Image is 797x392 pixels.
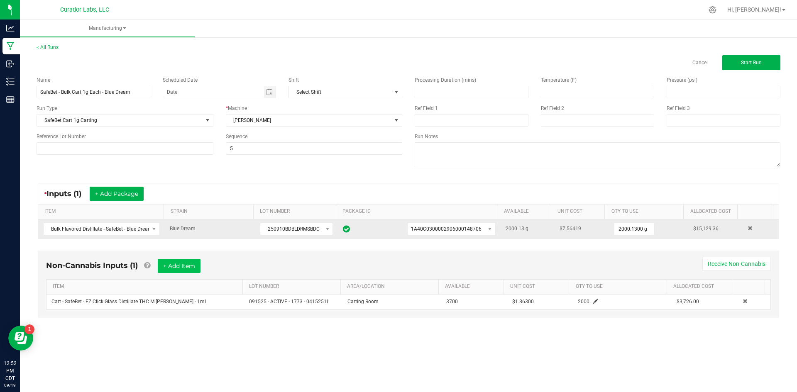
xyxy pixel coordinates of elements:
a: AVAILABLESortable [504,208,548,215]
span: Reference Lot Number [37,134,86,139]
span: Carting Room [347,299,379,304]
a: Manufacturing [20,20,195,37]
span: $7.56419 [560,226,581,231]
span: Ref Field 2 [541,105,564,111]
a: AREA/LOCATIONSortable [347,283,435,290]
button: + Add Package [90,187,144,201]
div: Manage settings [707,6,718,14]
span: $15,129.36 [693,226,719,231]
a: LOT NUMBERSortable [249,283,337,290]
span: Sequence [226,134,247,139]
span: Pressure (psi) [667,77,697,83]
span: SafeBet Cart 1g Carting [37,114,203,126]
span: Ref Field 3 [667,105,690,111]
span: Manufacturing [20,25,195,32]
inline-svg: Reports [6,95,15,104]
span: [PERSON_NAME] [226,114,392,126]
span: $1.86300 [512,299,534,304]
span: 3700 [446,299,458,304]
span: Shift [288,77,299,83]
span: Hi, [PERSON_NAME]! [727,6,781,13]
a: Sortable [744,208,770,215]
span: Non-Cannabis Inputs (1) [46,261,138,270]
span: 2000 [578,299,589,304]
iframe: Resource center unread badge [24,324,34,334]
span: Scheduled Date [163,77,198,83]
a: ITEMSortable [53,283,239,290]
span: Inputs (1) [46,189,90,198]
a: Allocated CostSortable [673,283,729,290]
span: Run Type [37,105,57,112]
span: Start Run [741,60,762,66]
span: Bulk Flavored Distillate - SafeBet - Blue Dream [44,223,149,235]
a: Allocated CostSortable [690,208,734,215]
span: 1A40C0300002906000148706 [411,226,482,232]
span: Toggle calendar [264,86,276,98]
a: AVAILABLESortable [445,283,501,290]
span: In Sync [343,224,350,234]
span: 091525 - ACTIVE - 1773 - 0415251I [249,299,328,304]
iframe: Resource center [8,326,33,351]
a: Cancel [692,59,708,66]
button: Receive Non-Cannabis [702,257,771,271]
a: QTY TO USESortable [576,283,664,290]
span: $3,726.00 [677,299,699,304]
inline-svg: Analytics [6,24,15,32]
span: 2000.13 [506,226,524,231]
button: Start Run [722,55,780,70]
a: < All Runs [37,44,59,50]
inline-svg: Inventory [6,78,15,86]
p: 09/19 [4,382,16,388]
span: Run Notes [415,134,438,139]
input: Date [163,86,264,98]
inline-svg: Manufacturing [6,42,15,50]
a: STRAINSortable [171,208,250,215]
a: ITEMSortable [44,208,161,215]
a: Sortable [739,283,762,290]
span: Cart - SafeBet - EZ Click Glass Distillate THC M [PERSON_NAME] - 1mL [51,299,207,304]
span: Blue Dream [170,226,196,231]
p: 12:52 PM CDT [4,360,16,382]
a: PACKAGE IDSortable [342,208,494,215]
a: Unit CostSortable [510,283,566,290]
span: 250910BDBLDRMSBDC [260,223,322,235]
span: Ref Field 1 [415,105,438,111]
span: NO DATA FOUND [288,86,402,98]
span: Processing Duration (mins) [415,77,476,83]
span: Machine [228,105,247,111]
button: + Add Item [158,259,200,273]
span: Temperature (F) [541,77,577,83]
span: Select Shift [289,86,391,98]
span: Curador Labs, LLC [60,6,109,13]
span: NO DATA FOUND [407,223,496,235]
a: Add Non-Cannabis items that were also consumed in the run (e.g. gloves and packaging); Also add N... [144,261,150,270]
a: LOT NUMBERSortable [260,208,332,215]
span: g [526,226,528,231]
a: Unit CostSortable [557,208,601,215]
a: QTY TO USESortable [611,208,680,215]
span: Name [37,77,50,83]
inline-svg: Inbound [6,60,15,68]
